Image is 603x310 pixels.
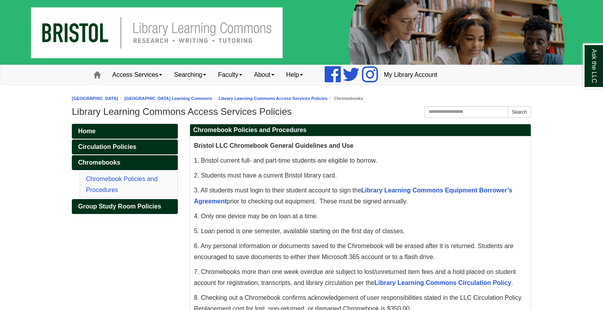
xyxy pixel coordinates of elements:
span: Circulation Policies [78,143,136,150]
span: Group Study Room Policies [78,203,161,210]
button: Search [508,106,531,118]
a: Access Services [106,65,168,85]
span: Chromebooks [78,159,121,166]
span: 2. Students must have a current Bristol library card. [194,172,337,179]
span: 7. Chromebooks more than one week overdue are subject to lost/unreturned item fees and a hold pla... [194,268,516,286]
span: Bristol LLC Chromebook General Guidelines and Use [194,142,353,149]
a: Help [280,65,309,85]
a: Searching [168,65,212,85]
a: Library Learning Commons Equipment Borrower’s Agreement [194,187,512,205]
a: Faculty [212,65,248,85]
li: Chromebooks [327,95,363,102]
h2: Chromebook Policies and Procedures [190,124,531,136]
span: 6. Any personal information or documents saved to the Chromebook will be erased after it is retur... [194,243,513,260]
a: [GEOGRAPHIC_DATA] [72,96,118,101]
a: My Library Account [378,65,443,85]
h1: Library Learning Commons Access Services Policies [72,106,531,117]
a: Group Study Room Policies [72,199,178,214]
a: Library Learning Commons Access Services Policies [219,96,328,101]
span: 4. Only one device may be on loan at a time. [194,213,318,219]
nav: breadcrumb [72,95,531,102]
div: Guide Pages [72,124,178,214]
span: 1. Bristol current full- and part-time students are eligible to borrow. [194,157,377,164]
span: 3. All students must login to their student account to sign the prior to checking out equipment. ... [194,187,512,205]
span: Home [78,128,95,134]
a: [GEOGRAPHIC_DATA] Learning Commons [124,96,212,101]
a: About [248,65,280,85]
a: Chromebooks [72,155,178,170]
a: Circulation Policies [72,140,178,154]
a: Chromebook Policies and Procedures [86,176,157,193]
span: 5. Loan period is one semester, available starting on the first day of classes. [194,228,405,234]
a: Library Learning Commons Circulation Policy [375,279,512,286]
a: Home [72,124,178,139]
